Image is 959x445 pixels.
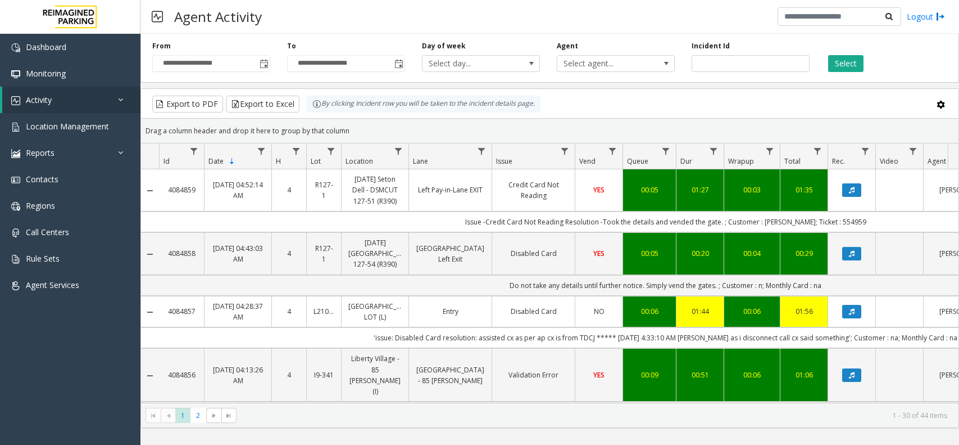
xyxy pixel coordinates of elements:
a: 00:05 [630,248,669,259]
a: [DATE] 04:43:03 AM [211,243,265,264]
span: Lot [311,156,321,166]
a: 4 [279,306,299,317]
a: Collapse Details [141,371,159,380]
a: Wrapup Filter Menu [762,143,778,159]
a: YES [582,185,616,195]
div: 00:04 [731,248,773,259]
img: pageIcon [152,3,163,30]
img: 'icon' [11,43,20,52]
img: 'icon' [11,202,20,211]
a: YES [582,370,616,380]
span: Select agent... [557,56,651,71]
a: 4084859 [166,185,197,195]
a: Collapse Details [141,308,159,317]
a: Activity [2,87,140,113]
a: 01:44 [683,306,717,317]
div: Data table [141,143,958,403]
a: Dur Filter Menu [706,143,721,159]
a: 00:09 [630,370,669,380]
div: 00:06 [731,370,773,380]
span: Total [784,156,801,166]
a: 00:03 [731,185,773,195]
a: Rec. Filter Menu [858,143,873,159]
span: Wrapup [728,156,754,166]
a: Collapse Details [141,186,159,195]
span: YES [593,249,605,258]
span: Call Centers [26,227,69,237]
a: Liberty Village - 85 [PERSON_NAME] (I) [348,353,402,397]
a: 4084858 [166,248,197,259]
div: By clicking Incident row you will be taken to the incident details page. [307,96,540,113]
img: 'icon' [11,123,20,132]
span: Lane [413,156,428,166]
span: Page 1 [175,408,190,423]
span: Dur [680,156,692,166]
a: Entry [416,306,485,317]
a: [DATE] 04:52:14 AM [211,179,265,201]
span: Go to the last page [224,411,233,420]
span: Page 2 [190,408,206,423]
label: Incident Id [692,41,730,51]
a: 00:05 [630,185,669,195]
img: 'icon' [11,255,20,264]
span: NO [594,307,605,316]
label: Agent [557,41,578,51]
span: Go to the last page [221,408,237,424]
img: 'icon' [11,176,20,185]
a: YES [582,248,616,259]
a: L21086905 [313,306,334,317]
a: 00:51 [683,370,717,380]
button: Export to Excel [226,96,299,113]
span: Reports [26,147,54,158]
a: 00:06 [630,306,669,317]
div: 01:35 [787,185,821,195]
span: Sortable [228,157,237,166]
span: Regions [26,200,55,211]
a: 4 [279,370,299,380]
a: 4084857 [166,306,197,317]
span: Toggle popup [257,56,270,71]
a: 01:27 [683,185,717,195]
img: 'icon' [11,281,20,290]
img: 'icon' [11,228,20,237]
span: Id [163,156,170,166]
a: [DATE] [GEOGRAPHIC_DATA] 127-54 (R390) [348,237,402,270]
a: Issue Filter Menu [557,143,572,159]
img: 'icon' [11,149,20,158]
a: Total Filter Menu [810,143,825,159]
span: Location Management [26,121,109,132]
div: 00:20 [683,248,717,259]
a: 01:06 [787,370,821,380]
span: Vend [579,156,596,166]
div: 01:56 [787,306,821,317]
a: [DATE] Seton Dell - DSMCUT 127-51 (R390) [348,174,402,206]
span: YES [593,185,605,195]
a: [GEOGRAPHIC_DATA] - 85 [PERSON_NAME] [416,365,485,386]
a: Date Filter Menu [254,143,269,159]
span: Contacts [26,174,58,185]
a: Logout [907,11,945,23]
button: Export to PDF [152,96,223,113]
span: Dashboard [26,42,66,52]
span: Agent Services [26,280,79,290]
span: Queue [627,156,648,166]
label: From [152,41,171,51]
h3: Agent Activity [169,3,267,30]
img: logout [936,11,945,23]
a: NO [582,306,616,317]
a: Collapse Details [141,250,159,259]
span: H [276,156,281,166]
a: 00:29 [787,248,821,259]
span: Monitoring [26,68,66,79]
span: Rule Sets [26,253,60,264]
a: [GEOGRAPHIC_DATA] Left Exit [416,243,485,264]
a: Video Filter Menu [906,143,921,159]
a: [DATE] 04:28:37 AM [211,301,265,322]
a: H Filter Menu [289,143,304,159]
a: Queue Filter Menu [658,143,674,159]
